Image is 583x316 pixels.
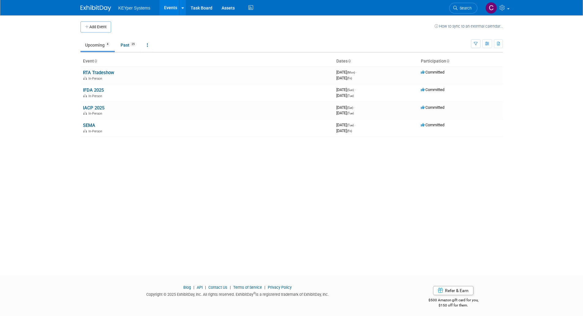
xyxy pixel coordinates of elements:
a: Sort by Participation Type [446,59,449,63]
span: [DATE] [336,70,357,74]
div: $150 off for them. [404,303,503,308]
a: Upcoming4 [80,39,115,51]
a: Sort by Event Name [94,59,97,63]
div: $500 Amazon gift card for you, [404,294,503,308]
span: | [192,285,196,290]
sup: ® [253,291,256,295]
span: Committed [421,87,444,92]
span: - [355,87,356,92]
span: | [204,285,207,290]
span: [DATE] [336,105,355,110]
div: Copyright © 2025 ExhibitDay, Inc. All rights reserved. ExhibitDay is a registered trademark of Ex... [80,290,395,297]
th: Participation [418,56,503,67]
a: Search [449,3,477,13]
span: - [355,123,356,127]
span: (Tue) [347,94,354,97]
img: Cameron Baucom [485,2,497,14]
img: In-Person Event [83,112,87,115]
span: (Tue) [347,112,354,115]
a: API [197,285,203,290]
button: Add Event [80,21,111,32]
span: Committed [421,105,444,110]
img: In-Person Event [83,77,87,80]
span: In-Person [88,94,104,98]
a: RTA Tradeshow [83,70,114,75]
span: [DATE] [336,111,354,115]
a: Past25 [116,39,141,51]
span: KEYper Systems [118,6,151,10]
span: (Sun) [347,88,354,92]
span: | [228,285,232,290]
span: Search [458,6,472,10]
img: In-Person Event [83,94,87,97]
span: In-Person [88,129,104,133]
a: How to sync to an external calendar... [435,24,503,29]
img: In-Person Event [83,129,87,132]
a: SEMA [83,123,95,128]
span: - [354,105,355,110]
span: 4 [105,42,110,47]
a: Sort by Start Date [348,59,351,63]
th: Event [80,56,334,67]
a: IACP 2025 [83,105,104,111]
span: (Tue) [347,124,354,127]
img: ExhibitDay [80,5,111,11]
span: In-Person [88,112,104,116]
span: [DATE] [336,93,354,98]
a: Blog [183,285,191,290]
a: Contact Us [208,285,227,290]
a: Terms of Service [233,285,262,290]
span: In-Person [88,77,104,81]
a: IFDA 2025 [83,87,104,93]
span: [DATE] [336,128,352,133]
span: Committed [421,70,444,74]
span: (Fri) [347,77,352,80]
a: Privacy Policy [268,285,292,290]
span: [DATE] [336,123,356,127]
span: 25 [130,42,136,47]
span: Committed [421,123,444,127]
span: [DATE] [336,87,356,92]
span: (Mon) [347,71,355,74]
span: (Fri) [347,129,352,133]
a: Refer & Earn [433,286,473,295]
span: [DATE] [336,76,352,80]
th: Dates [334,56,418,67]
span: | [263,285,267,290]
span: (Sat) [347,106,353,109]
span: - [356,70,357,74]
